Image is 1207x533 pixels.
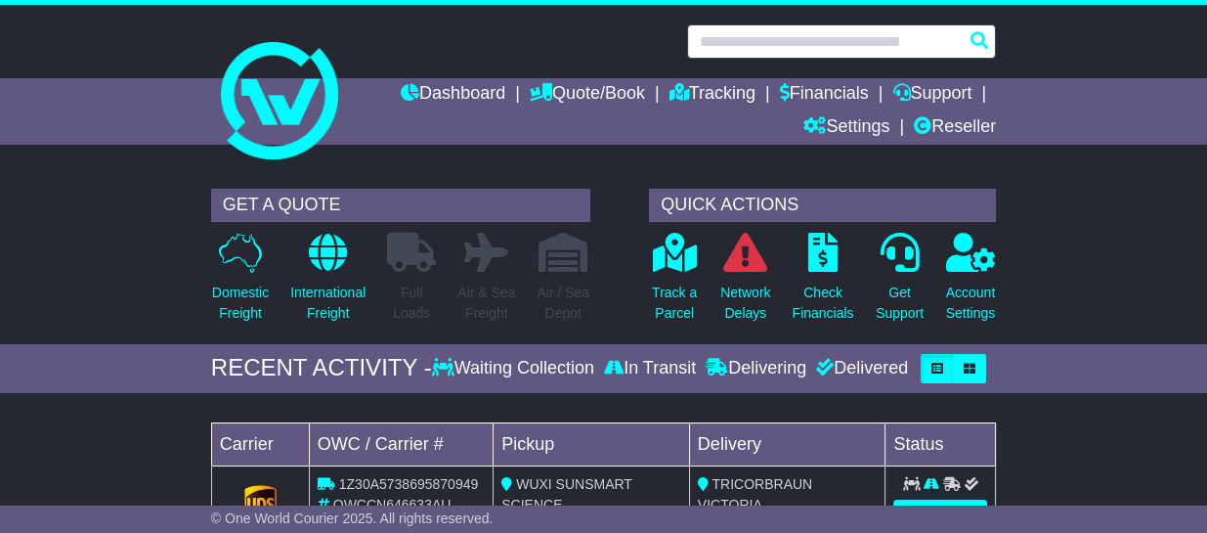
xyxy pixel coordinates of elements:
[289,232,366,334] a: InternationalFreight
[649,189,996,222] div: QUICK ACTIONS
[339,476,478,492] span: 1Z30A5738695870949
[537,283,589,324] p: Air / Sea Depot
[780,78,869,111] a: Financials
[876,283,924,324] p: Get Support
[669,78,755,111] a: Tracking
[945,232,997,334] a: AccountSettings
[432,358,599,379] div: Waiting Collection
[211,422,309,466] td: Carrier
[811,358,908,379] div: Delivered
[719,232,771,334] a: NetworkDelays
[720,283,770,324] p: Network Delays
[946,283,996,324] p: Account Settings
[599,358,701,379] div: In Transit
[875,232,925,334] a: GetSupport
[803,111,889,145] a: Settings
[457,283,515,324] p: Air & Sea Freight
[494,422,690,466] td: Pickup
[793,283,854,324] p: Check Financials
[211,354,432,382] div: RECENT ACTIVITY -
[698,476,812,512] span: TRICORBRAUN VICTORIA
[792,232,855,334] a: CheckFinancials
[244,485,278,524] img: GetCarrierServiceLogo
[651,232,698,334] a: Track aParcel
[290,283,366,324] p: International Freight
[211,189,590,222] div: GET A QUOTE
[309,422,493,466] td: OWC / Carrier #
[333,497,452,512] span: OWCCN646633AU
[211,511,494,526] span: © One World Courier 2025. All rights reserved.
[885,422,996,466] td: Status
[211,232,270,334] a: DomesticFreight
[892,78,971,111] a: Support
[914,111,996,145] a: Reseller
[530,78,645,111] a: Quote/Book
[689,422,885,466] td: Delivery
[401,78,505,111] a: Dashboard
[387,283,436,324] p: Full Loads
[501,476,631,512] span: WUXI SUNSMART SCIENCE
[652,283,697,324] p: Track a Parcel
[212,283,269,324] p: Domestic Freight
[701,358,811,379] div: Delivering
